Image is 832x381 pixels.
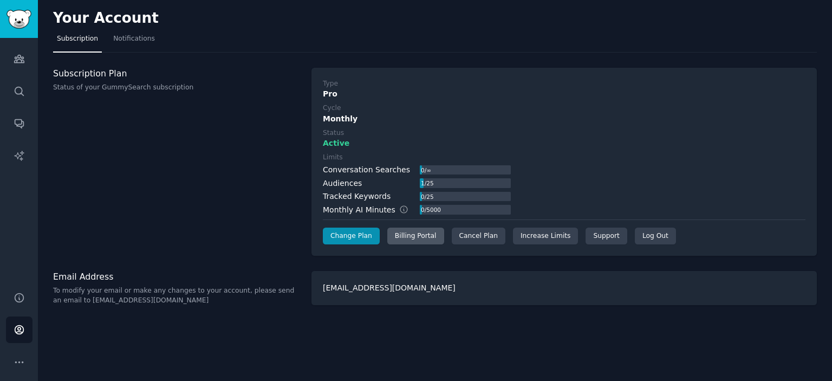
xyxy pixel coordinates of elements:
[323,104,341,113] div: Cycle
[420,192,434,202] div: 0 / 25
[113,34,155,44] span: Notifications
[323,191,391,202] div: Tracked Keywords
[53,30,102,53] a: Subscription
[513,228,578,245] a: Increase Limits
[323,153,343,163] div: Limits
[323,113,805,125] div: Monthly
[387,228,444,245] div: Billing Portal
[323,204,420,216] div: Monthly AI Minutes
[323,138,349,149] span: Active
[57,34,98,44] span: Subscription
[452,228,505,245] div: Cancel Plan
[109,30,159,53] a: Notifications
[323,79,338,89] div: Type
[53,271,300,282] h3: Email Address
[420,178,434,188] div: 1 / 25
[323,178,362,189] div: Audiences
[53,10,159,27] h2: Your Account
[586,228,627,245] a: Support
[635,228,676,245] div: Log Out
[53,286,300,305] p: To modify your email or make any changes to your account, please send an email to [EMAIL_ADDRESS]...
[323,88,805,100] div: Pro
[53,83,300,93] p: Status of your GummySearch subscription
[323,164,410,176] div: Conversation Searches
[311,271,817,305] div: [EMAIL_ADDRESS][DOMAIN_NAME]
[420,165,432,175] div: 0 / ∞
[420,205,441,215] div: 0 / 5000
[323,128,344,138] div: Status
[323,228,380,245] a: Change Plan
[6,10,31,29] img: GummySearch logo
[53,68,300,79] h3: Subscription Plan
